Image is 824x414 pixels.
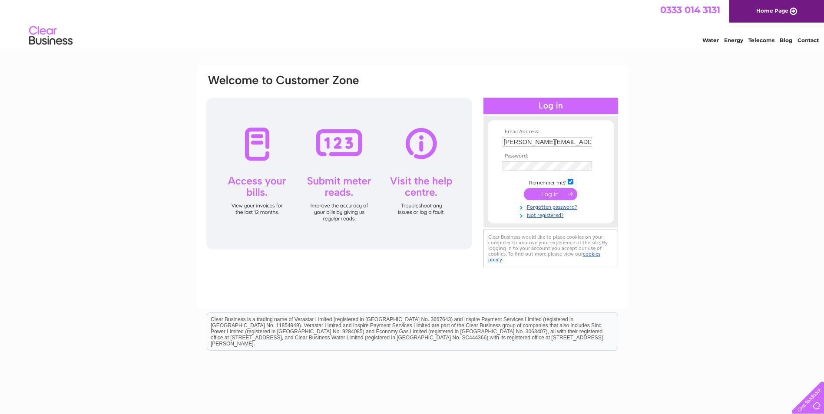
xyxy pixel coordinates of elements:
[500,153,601,159] th: Password:
[488,251,600,263] a: cookies policy
[503,210,601,219] a: Not registered?
[500,177,601,186] td: Remember me?
[500,129,601,135] th: Email Address:
[503,202,601,210] a: Forgotten password?
[660,4,720,15] a: 0333 014 3131
[748,37,774,43] a: Telecoms
[524,188,577,200] input: Submit
[724,37,743,43] a: Energy
[207,5,618,42] div: Clear Business is a trading name of Verastar Limited (registered in [GEOGRAPHIC_DATA] No. 3667643...
[29,23,73,49] img: logo.png
[780,37,792,43] a: Blog
[798,37,819,43] a: Contact
[483,230,618,267] div: Clear Business would like to place cookies on your computer to improve your experience of the sit...
[702,37,719,43] a: Water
